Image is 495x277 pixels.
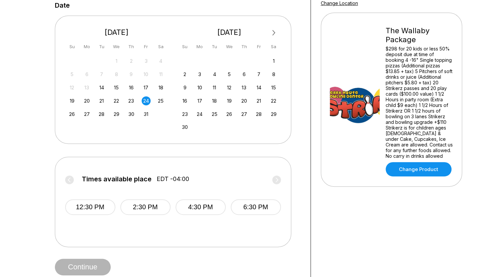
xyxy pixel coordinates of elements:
div: Choose Thursday, November 13th, 2025 [240,83,249,92]
div: Choose Thursday, November 27th, 2025 [240,110,249,119]
div: Choose Wednesday, November 26th, 2025 [225,110,234,119]
div: Choose Sunday, October 19th, 2025 [67,96,76,105]
div: $298 for 20 kids or less 50% deposit due at time of booking 4 -16" Single topping pizzas (Additio... [386,46,453,159]
div: month 2025-10 [67,56,167,119]
div: Choose Wednesday, November 19th, 2025 [225,96,234,105]
div: Fr [254,42,263,51]
div: Not available Wednesday, October 8th, 2025 [112,70,121,79]
div: Choose Saturday, November 1st, 2025 [269,56,278,65]
div: Choose Tuesday, November 4th, 2025 [210,70,219,79]
div: Not available Saturday, October 4th, 2025 [156,56,165,65]
div: We [112,42,121,51]
div: Choose Wednesday, October 15th, 2025 [112,83,121,92]
div: Not available Monday, October 13th, 2025 [82,83,91,92]
div: Not available Thursday, October 2nd, 2025 [127,56,136,65]
div: Choose Tuesday, November 11th, 2025 [210,83,219,92]
div: Th [127,42,136,51]
div: Choose Friday, November 21st, 2025 [254,96,263,105]
button: Next Month [269,28,279,38]
div: Choose Thursday, October 16th, 2025 [127,83,136,92]
div: Not available Wednesday, October 1st, 2025 [112,56,121,65]
div: Choose Monday, November 24th, 2025 [195,110,204,119]
div: [DATE] [178,28,281,37]
div: Choose Thursday, November 20th, 2025 [240,96,249,105]
div: Not available Sunday, October 5th, 2025 [67,70,76,79]
div: Choose Friday, November 14th, 2025 [254,83,263,92]
div: Fr [142,42,151,51]
div: Su [67,42,76,51]
div: Choose Saturday, November 29th, 2025 [269,110,278,119]
span: EDT -04:00 [157,175,189,183]
div: Choose Friday, November 28th, 2025 [254,110,263,119]
div: Not available Tuesday, October 7th, 2025 [97,70,106,79]
a: Change Location [321,0,358,6]
div: Su [181,42,189,51]
div: Choose Sunday, November 9th, 2025 [181,83,189,92]
div: Mo [82,42,91,51]
div: Choose Tuesday, October 21st, 2025 [97,96,106,105]
button: 2:30 PM [120,199,171,215]
div: Sa [156,42,165,51]
div: Choose Thursday, October 30th, 2025 [127,110,136,119]
div: Choose Friday, October 24th, 2025 [142,96,151,105]
div: Choose Sunday, November 30th, 2025 [181,123,189,132]
div: Choose Friday, October 31st, 2025 [142,110,151,119]
div: Not available Sunday, October 12th, 2025 [67,83,76,92]
div: Choose Friday, November 7th, 2025 [254,70,263,79]
div: Choose Tuesday, November 25th, 2025 [210,110,219,119]
div: Not available Thursday, October 9th, 2025 [127,70,136,79]
button: 4:30 PM [176,199,226,215]
div: Choose Monday, October 20th, 2025 [82,96,91,105]
img: The Wallaby Package [330,75,380,125]
div: Choose Saturday, November 8th, 2025 [269,70,278,79]
div: Choose Wednesday, October 22nd, 2025 [112,96,121,105]
div: Choose Sunday, October 26th, 2025 [67,110,76,119]
div: month 2025-11 [180,56,279,132]
div: Not available Friday, October 10th, 2025 [142,70,151,79]
div: We [225,42,234,51]
div: Choose Thursday, November 6th, 2025 [240,70,249,79]
button: 6:30 PM [231,199,281,215]
div: Choose Monday, November 17th, 2025 [195,96,204,105]
div: Choose Friday, October 17th, 2025 [142,83,151,92]
div: Choose Sunday, November 23rd, 2025 [181,110,189,119]
div: [DATE] [65,28,168,37]
div: Not available Friday, October 3rd, 2025 [142,56,151,65]
div: Tu [97,42,106,51]
div: Choose Monday, October 27th, 2025 [82,110,91,119]
div: Mo [195,42,204,51]
div: Not available Monday, October 6th, 2025 [82,70,91,79]
button: 12:30 PM [65,199,115,215]
label: Date [55,2,70,9]
div: Th [240,42,249,51]
div: Choose Thursday, October 23rd, 2025 [127,96,136,105]
div: Choose Wednesday, November 5th, 2025 [225,70,234,79]
div: Choose Saturday, October 18th, 2025 [156,83,165,92]
div: Choose Wednesday, November 12th, 2025 [225,83,234,92]
div: Choose Sunday, November 16th, 2025 [181,96,189,105]
div: Choose Saturday, November 15th, 2025 [269,83,278,92]
div: Choose Saturday, October 25th, 2025 [156,96,165,105]
div: Choose Monday, November 3rd, 2025 [195,70,204,79]
span: Times available place [82,175,152,183]
div: The Wallaby Package [386,26,453,44]
div: Tu [210,42,219,51]
div: Choose Sunday, November 2nd, 2025 [181,70,189,79]
div: Not available Saturday, October 11th, 2025 [156,70,165,79]
div: Sa [269,42,278,51]
div: Choose Tuesday, October 14th, 2025 [97,83,106,92]
div: Choose Monday, November 10th, 2025 [195,83,204,92]
div: Choose Tuesday, October 28th, 2025 [97,110,106,119]
a: Change Product [386,162,451,176]
div: Choose Tuesday, November 18th, 2025 [210,96,219,105]
div: Choose Saturday, November 22nd, 2025 [269,96,278,105]
div: Choose Wednesday, October 29th, 2025 [112,110,121,119]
